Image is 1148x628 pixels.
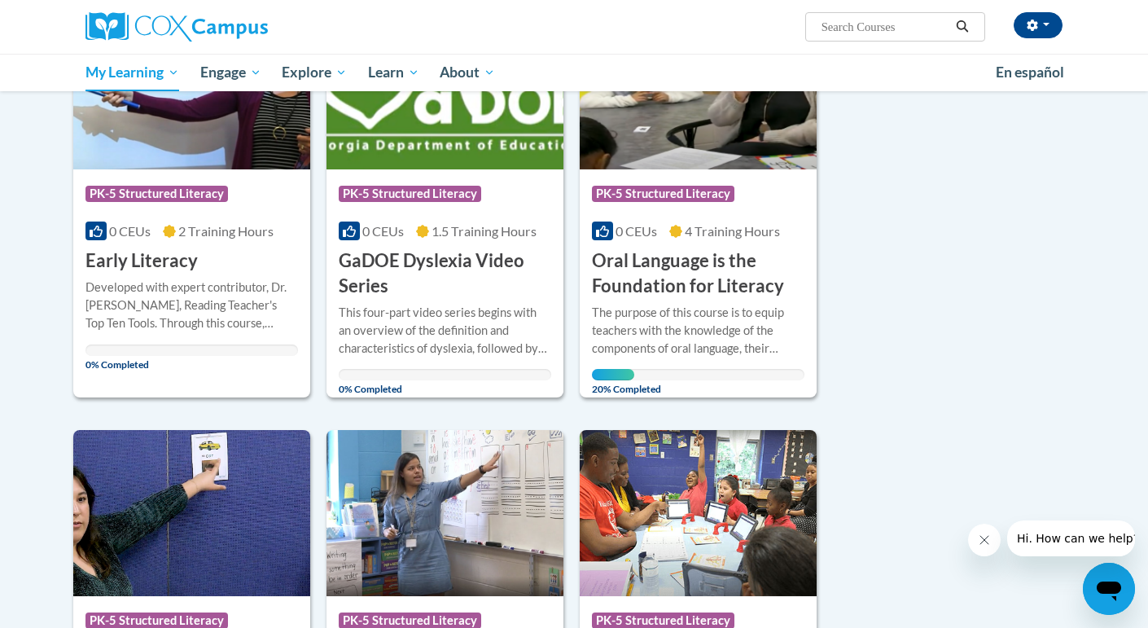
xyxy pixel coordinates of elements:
[580,3,817,397] a: Course LogoPK-5 Structured Literacy0 CEUs4 Training Hours Oral Language is the Foundation for Lit...
[1083,563,1135,615] iframe: Button to launch messaging window
[592,248,804,299] h3: Oral Language is the Foundation for Literacy
[820,17,950,37] input: Search Courses
[592,369,634,380] div: Your progress
[282,63,347,82] span: Explore
[73,3,310,397] a: Course LogoPK-5 Structured Literacy0 CEUs2 Training Hours Early LiteracyDeveloped with expert con...
[190,54,272,91] a: Engage
[592,369,634,395] span: 20% Completed
[61,54,1087,91] div: Main menu
[339,186,481,202] span: PK-5 Structured Literacy
[1014,12,1063,38] button: Account Settings
[85,63,179,82] span: My Learning
[968,524,1001,556] iframe: Close message
[73,430,310,596] img: Course Logo
[271,54,357,91] a: Explore
[1007,520,1135,556] iframe: Message from company
[339,304,551,358] div: This four-part video series begins with an overview of the definition and characteristics of dysl...
[592,186,734,202] span: PK-5 Structured Literacy
[985,55,1075,90] a: En español
[85,279,298,332] div: Developed with expert contributor, Dr. [PERSON_NAME], Reading Teacher's Top Ten Tools. Through th...
[85,248,198,274] h3: Early Literacy
[368,63,419,82] span: Learn
[996,64,1064,81] span: En español
[326,430,563,596] img: Course Logo
[10,11,132,24] span: Hi. How can we help?
[178,223,274,239] span: 2 Training Hours
[357,54,430,91] a: Learn
[580,430,817,596] img: Course Logo
[592,304,804,358] div: The purpose of this course is to equip teachers with the knowledge of the components of oral lang...
[109,223,151,239] span: 0 CEUs
[85,12,395,42] a: Cox Campus
[326,3,563,397] a: Course LogoPK-5 Structured Literacy0 CEUs1.5 Training Hours GaDOE Dyslexia Video SeriesThis four-...
[432,223,537,239] span: 1.5 Training Hours
[950,17,975,37] button: Search
[616,223,657,239] span: 0 CEUs
[85,186,228,202] span: PK-5 Structured Literacy
[85,12,268,42] img: Cox Campus
[200,63,261,82] span: Engage
[440,63,495,82] span: About
[430,54,506,91] a: About
[75,54,190,91] a: My Learning
[362,223,404,239] span: 0 CEUs
[339,248,551,299] h3: GaDOE Dyslexia Video Series
[685,223,780,239] span: 4 Training Hours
